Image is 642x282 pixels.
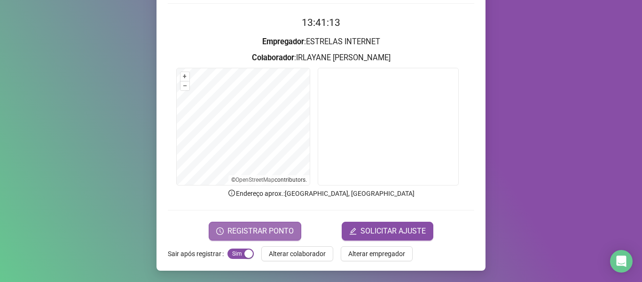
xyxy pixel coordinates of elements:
span: SOLICITAR AJUSTE [360,226,426,237]
button: + [180,72,189,81]
a: OpenStreetMap [235,177,274,183]
button: – [180,81,189,90]
span: Alterar colaborador [269,249,326,259]
button: Alterar colaborador [261,246,333,261]
p: Endereço aprox. : [GEOGRAPHIC_DATA], [GEOGRAPHIC_DATA] [168,188,474,199]
div: Open Intercom Messenger [610,250,633,273]
button: REGISTRAR PONTO [209,222,301,241]
strong: Colaborador [252,53,294,62]
button: editSOLICITAR AJUSTE [342,222,433,241]
label: Sair após registrar [168,246,227,261]
h3: : IRLAYANE [PERSON_NAME] [168,52,474,64]
li: © contributors. [231,177,307,183]
span: edit [349,227,357,235]
h3: : ESTRELAS INTERNET [168,36,474,48]
span: clock-circle [216,227,224,235]
span: info-circle [227,189,236,197]
button: Alterar empregador [341,246,413,261]
time: 13:41:13 [302,17,340,28]
span: Alterar empregador [348,249,405,259]
span: REGISTRAR PONTO [227,226,294,237]
strong: Empregador [262,37,304,46]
